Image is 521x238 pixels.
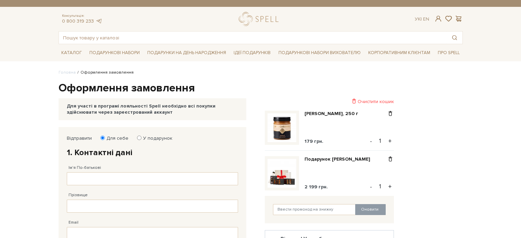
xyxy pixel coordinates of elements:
div: Для участі в програмі лояльності Spell необхідно всі покупки здійснювати через зареєстрований акк... [67,103,238,115]
label: У подарунок [139,135,172,141]
a: Подарункові набори вихователю [276,47,363,59]
label: Ім'я По-батькові [69,165,101,171]
a: Корпоративним клієнтам [365,47,433,59]
div: Ук [415,16,429,22]
button: Оновити [355,204,386,215]
span: 179 грн. [305,138,323,144]
label: Email [69,220,78,226]
a: En [423,16,429,22]
a: Про Spell [435,48,462,58]
li: Оформлення замовлення [76,70,134,76]
a: Подарункові набори [87,48,142,58]
button: - [368,181,374,192]
label: Для себе [102,135,128,141]
label: Прізвище [69,192,88,198]
div: Очистити кошик [265,98,394,105]
img: Подарунок Віллі Вонки [268,159,296,188]
a: Подарунок [PERSON_NAME] [305,156,375,162]
a: Ідеї подарунків [231,48,273,58]
input: Пошук товару у каталозі [59,32,447,44]
label: Відправити [67,135,92,141]
button: - [368,136,374,146]
button: + [386,181,394,192]
span: | [421,16,422,22]
a: Каталог [59,48,85,58]
input: Для себе [100,136,105,140]
span: Консультація: [62,14,102,18]
img: Карамель солона, 250 г [268,113,296,142]
input: У подарунок [137,136,141,140]
span: 2 199 грн. [305,184,328,190]
button: Пошук товару у каталозі [447,32,462,44]
a: Головна [59,70,76,75]
a: 0 800 319 233 [62,18,94,24]
a: Подарунки на День народження [145,48,229,58]
button: + [386,136,394,146]
a: telegram [96,18,102,24]
input: Ввести промокод на знижку [273,204,356,215]
h2: 1. Контактні дані [67,147,238,158]
a: logo [239,12,282,26]
a: [PERSON_NAME], 250 г [305,111,363,117]
h1: Оформлення замовлення [59,81,463,96]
